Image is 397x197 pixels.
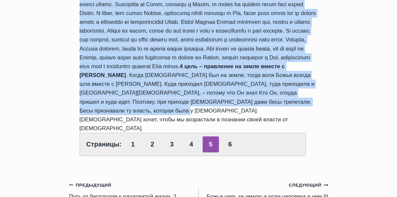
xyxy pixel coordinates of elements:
[289,182,328,189] small: Следующий
[80,63,285,78] strong: 4 цель – правление на земле вместе с [PERSON_NAME]
[222,136,238,152] a: 6
[203,136,219,152] span: 5
[144,136,160,152] a: 2
[69,182,112,189] small: Предыдущий
[164,136,180,152] a: 3
[80,133,306,156] div: Страницы:
[125,136,141,152] a: 1
[183,136,199,152] a: 4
